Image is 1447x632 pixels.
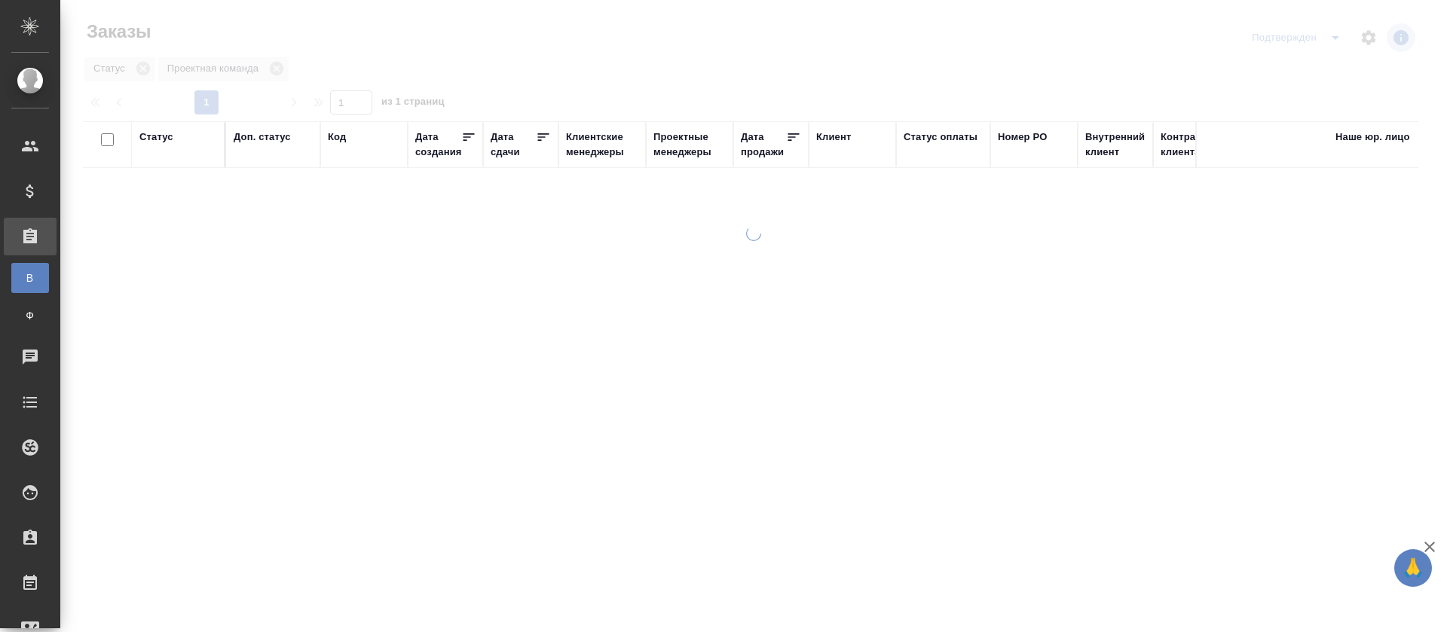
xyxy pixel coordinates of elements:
[998,130,1047,145] div: Номер PO
[741,130,786,160] div: Дата продажи
[1335,130,1410,145] div: Наше юр. лицо
[328,130,346,145] div: Код
[1394,549,1432,587] button: 🙏
[1400,552,1426,584] span: 🙏
[816,130,851,145] div: Клиент
[566,130,638,160] div: Клиентские менеджеры
[1161,130,1233,160] div: Контрагент клиента
[415,130,461,160] div: Дата создания
[234,130,291,145] div: Доп. статус
[11,301,49,331] a: Ф
[19,308,41,323] span: Ф
[1085,130,1146,160] div: Внутренний клиент
[19,270,41,285] span: В
[653,130,726,160] div: Проектные менеджеры
[11,263,49,293] a: В
[491,130,536,160] div: Дата сдачи
[904,130,977,145] div: Статус оплаты
[139,130,173,145] div: Статус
